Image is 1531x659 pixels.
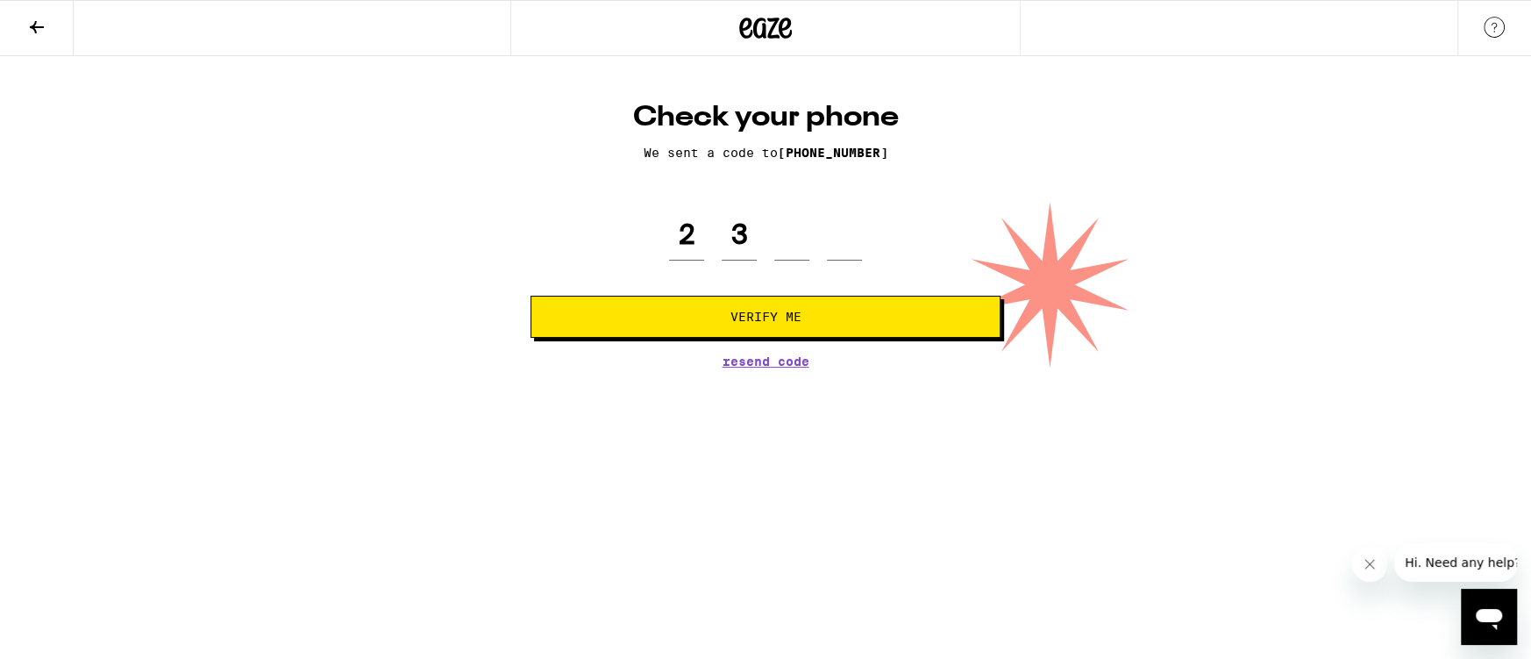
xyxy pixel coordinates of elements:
[531,296,1000,338] button: Verify Me
[730,311,801,323] span: Verify Me
[531,100,1000,135] h1: Check your phone
[778,146,888,160] span: [PHONE_NUMBER]
[723,355,809,368] button: Resend Code
[11,12,126,26] span: Hi. Need any help?
[531,146,1000,160] p: We sent a code to
[1352,547,1387,582] iframe: Close message
[1394,543,1517,582] iframe: Message from company
[1461,589,1517,645] iframe: Button to launch messaging window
